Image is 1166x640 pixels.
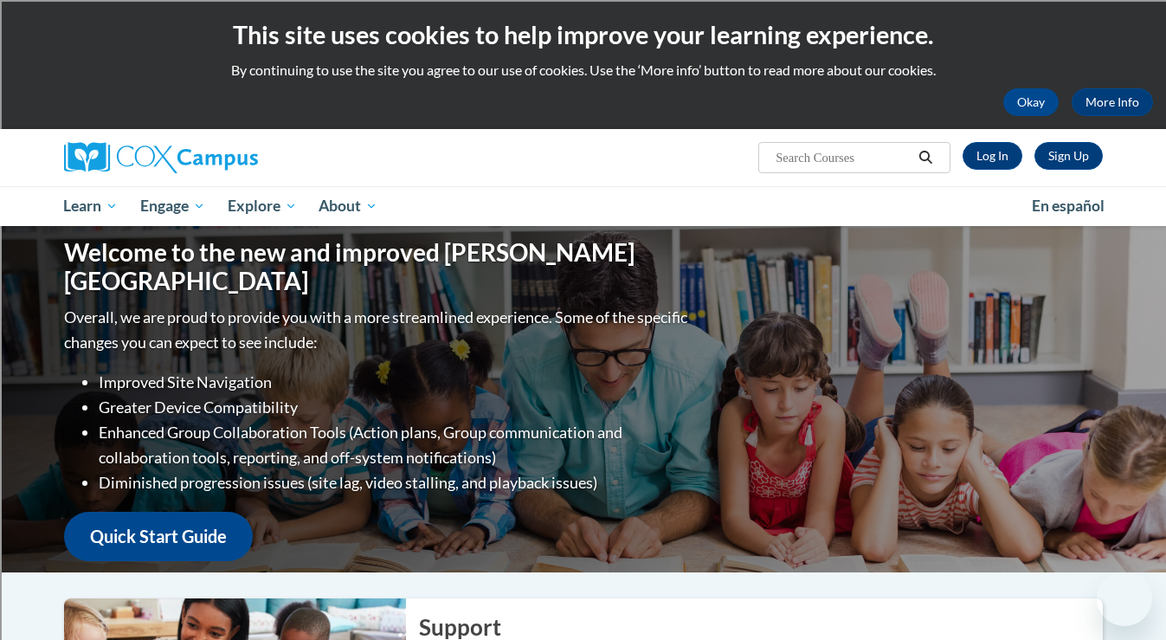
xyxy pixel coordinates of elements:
[63,196,118,217] span: Learn
[228,196,297,217] span: Explore
[129,186,216,226] a: Engage
[64,142,393,173] a: Cox Campus
[963,142,1022,170] a: Log In
[216,186,308,226] a: Explore
[1034,142,1103,170] a: Register
[140,196,205,217] span: Engage
[1097,571,1152,626] iframe: Button to launch messaging window
[319,196,377,217] span: About
[1021,188,1116,224] a: En español
[38,186,1129,226] div: Main menu
[1032,197,1105,215] span: En español
[912,147,938,168] button: Search
[53,186,130,226] a: Learn
[64,142,258,173] img: Cox Campus
[307,186,389,226] a: About
[774,147,912,168] input: Search Courses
